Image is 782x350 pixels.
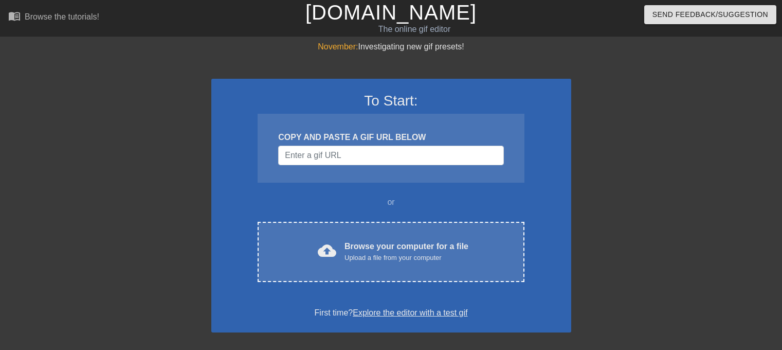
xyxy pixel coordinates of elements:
button: Send Feedback/Suggestion [644,5,776,24]
div: COPY AND PASTE A GIF URL BELOW [278,131,503,144]
a: [DOMAIN_NAME] [305,1,477,24]
input: Username [278,146,503,165]
h3: To Start: [225,92,558,110]
div: Browse the tutorials! [25,12,99,21]
div: First time? [225,307,558,319]
div: The online gif editor [266,23,563,36]
a: Browse the tutorials! [8,10,99,26]
div: Investigating new gif presets! [211,41,571,53]
div: Upload a file from your computer [344,253,468,263]
div: or [238,196,544,208]
span: menu_book [8,10,21,22]
span: Send Feedback/Suggestion [652,8,768,21]
div: Browse your computer for a file [344,240,468,263]
a: Explore the editor with a test gif [353,308,467,317]
span: cloud_upload [318,241,336,260]
span: November: [318,42,358,51]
